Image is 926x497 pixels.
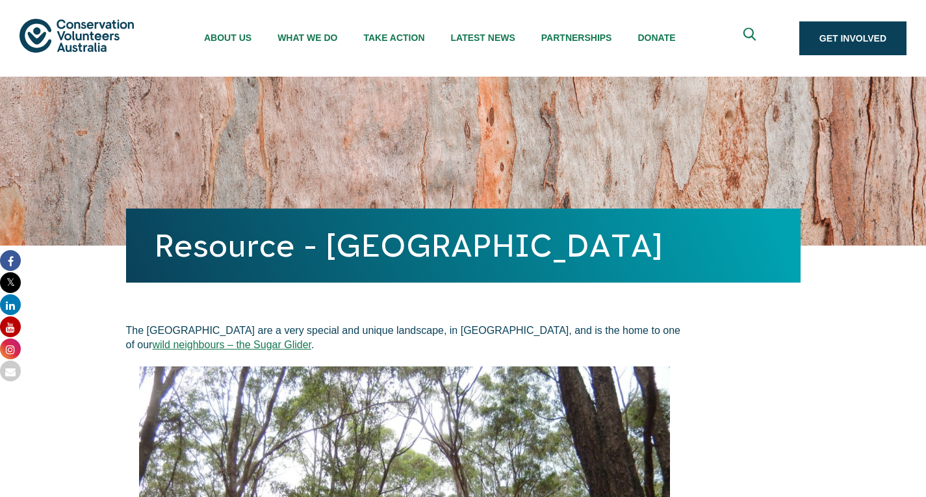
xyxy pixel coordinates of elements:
span: Latest News [451,32,515,43]
span: About Us [204,32,251,43]
span: What We Do [277,32,337,43]
button: Expand search box Close search box [736,23,767,54]
span: Donate [637,32,675,43]
span: The [GEOGRAPHIC_DATA] are a very special and unique landscape, in [GEOGRAPHIC_DATA], and is the h... [126,325,680,350]
span: Expand search box [743,28,759,49]
span: Take Action [363,32,424,43]
h1: Resource - [GEOGRAPHIC_DATA] [155,228,772,263]
a: Get Involved [799,21,907,55]
a: wild neighbours – the Sugar Glider [152,339,311,350]
img: logo.svg [19,19,134,52]
span: Partnerships [541,32,612,43]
